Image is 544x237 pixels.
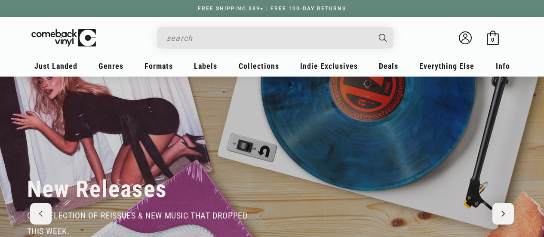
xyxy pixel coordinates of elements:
[379,62,398,71] span: Deals
[157,27,393,49] div: Search
[27,175,167,203] h2: New Releases
[371,27,394,49] button: Search
[144,62,173,71] span: Formats
[98,62,123,71] span: Genres
[194,62,217,71] span: Labels
[166,29,370,47] input: search
[496,62,510,71] span: Info
[419,62,474,71] span: Everything Else
[239,62,279,71] span: Collections
[491,37,494,43] span: 0
[189,6,355,12] a: FREE SHIPPING $89+ | FREE 100-DAY RETURNS
[34,62,77,71] span: Just Landed
[27,210,248,236] span: our selection of reissues & new music that dropped this week.
[300,62,358,71] span: Indie Exclusives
